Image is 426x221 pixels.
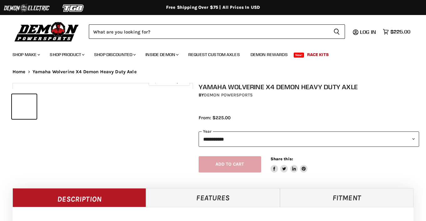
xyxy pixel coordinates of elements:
[13,69,26,75] a: Home
[50,2,97,14] img: TGB Logo 2
[246,48,292,61] a: Demon Rewards
[357,29,380,35] a: Log in
[141,48,182,61] a: Inside Demon
[199,83,419,91] h1: Yamaha Wolverine X4 Demon Heavy Duty Axle
[280,188,413,207] a: Fitment
[89,48,139,61] a: Shop Discounted
[204,92,253,98] a: Demon Powersports
[360,29,376,35] span: Log in
[184,48,245,61] a: Request Custom Axles
[390,29,410,35] span: $225.00
[12,94,37,119] button: IMAGE thumbnail
[8,46,409,61] ul: Main menu
[152,79,186,84] span: Click to expand
[328,24,345,39] button: Search
[294,53,304,58] span: New!
[13,20,81,43] img: Demon Powersports
[3,2,50,14] img: Demon Electric Logo 2
[33,69,137,75] span: Yamaha Wolverine X4 Demon Heavy Duty Axle
[13,188,146,207] a: Description
[45,48,88,61] a: Shop Product
[89,24,328,39] input: Search
[199,115,231,121] span: From: $225.00
[38,94,63,119] button: IMAGE thumbnail
[380,27,413,36] a: $225.00
[89,24,345,39] form: Product
[146,188,280,207] a: Features
[199,92,419,99] div: by
[271,156,308,173] aside: Share this:
[302,48,333,61] a: Race Kits
[8,48,44,61] a: Shop Make
[271,157,293,161] span: Share this:
[199,131,419,147] select: year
